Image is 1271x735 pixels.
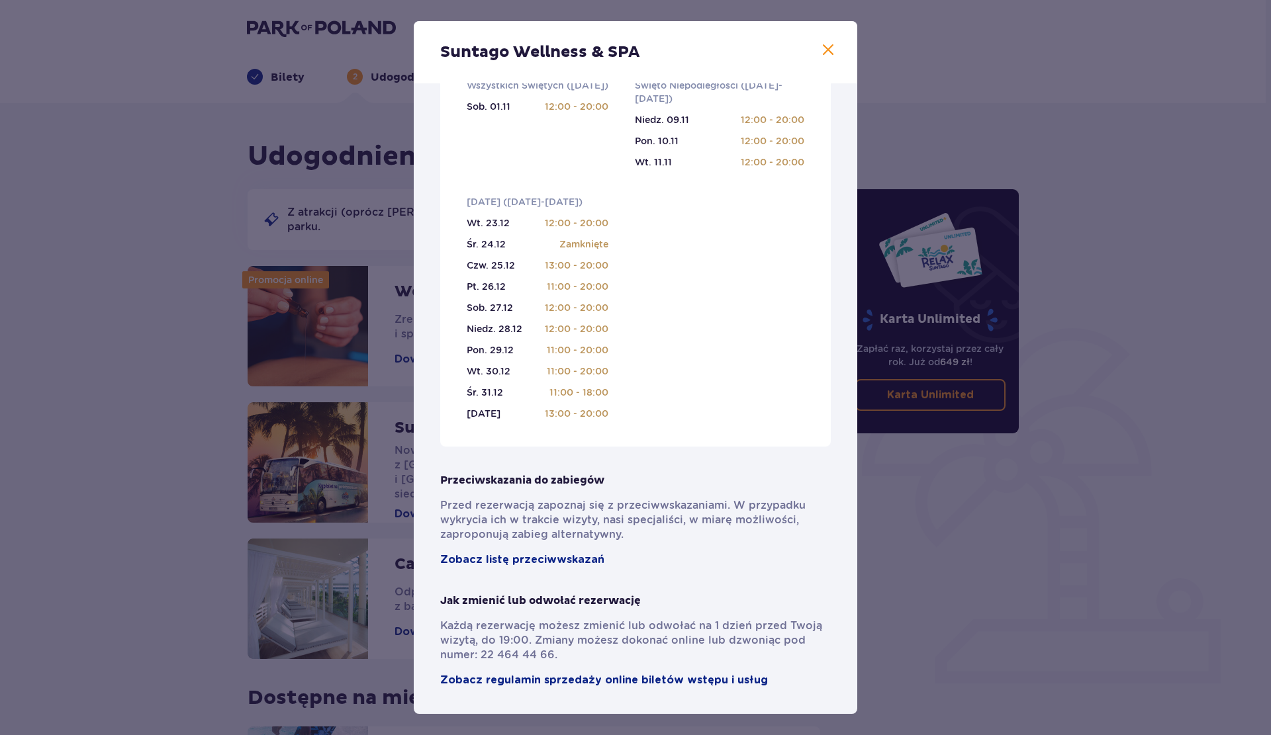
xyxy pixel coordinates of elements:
p: 11:00 - 18:00 [549,386,608,399]
p: 13:00 - 20:00 [545,259,608,272]
p: 12:00 - 20:00 [741,134,804,148]
p: Śr. 31.12 [467,386,503,399]
p: Sob. 27.12 [467,301,513,314]
p: Przeciwskazania do zabiegów [440,473,604,488]
p: Czw. 25.12 [467,259,515,272]
p: 12:00 - 20:00 [545,301,608,314]
p: Niedz. 09.11 [635,113,689,126]
p: Wt. 30.12 [467,365,510,378]
p: Sob. 01.11 [467,100,510,113]
p: [DATE] [467,407,500,420]
p: [DATE] ([DATE]-[DATE]) [467,195,583,208]
p: Pon. 29.12 [467,343,514,357]
p: Święto Niepodległości ([DATE]-[DATE]) [635,79,804,105]
p: 11:00 - 20:00 [547,343,608,357]
p: 13:00 - 20:00 [545,407,608,420]
p: Zamknięte [559,238,608,251]
p: 12:00 - 20:00 [545,216,608,230]
p: 12:00 - 20:00 [741,155,804,169]
p: Suntago Wellness & SPA [440,42,639,62]
p: Wt. 23.12 [467,216,510,230]
p: Jak zmienić lub odwołać rezerwację [440,593,641,608]
p: Śr. 24.12 [467,238,506,251]
p: Przed rezerwacją zapoznaj się z przeciwwskazaniami. W przypadku wykrycia ich w trakcie wizyty, na... [440,498,831,542]
p: 11:00 - 20:00 [547,280,608,293]
a: Zobacz regulamin sprzedaży online biletów wstępu i usług [440,673,768,687]
p: Pon. 10.11 [635,134,679,148]
p: 11:00 - 20:00 [547,365,608,378]
p: 12:00 - 20:00 [741,113,804,126]
p: Pt. 26.12 [467,280,506,293]
p: Wszystkich Świętych ([DATE]) [467,79,608,92]
a: Zobacz listę przeciwwskazań [440,552,604,567]
p: 12:00 - 20:00 [545,322,608,335]
p: Wt. 11.11 [635,155,672,169]
p: Każdą rezerwację możesz zmienić lub odwołać na 1 dzień przed Twoją wizytą, do 19:00. Zmiany możes... [440,619,831,662]
p: Niedz. 28.12 [467,322,522,335]
p: 12:00 - 20:00 [545,100,608,113]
